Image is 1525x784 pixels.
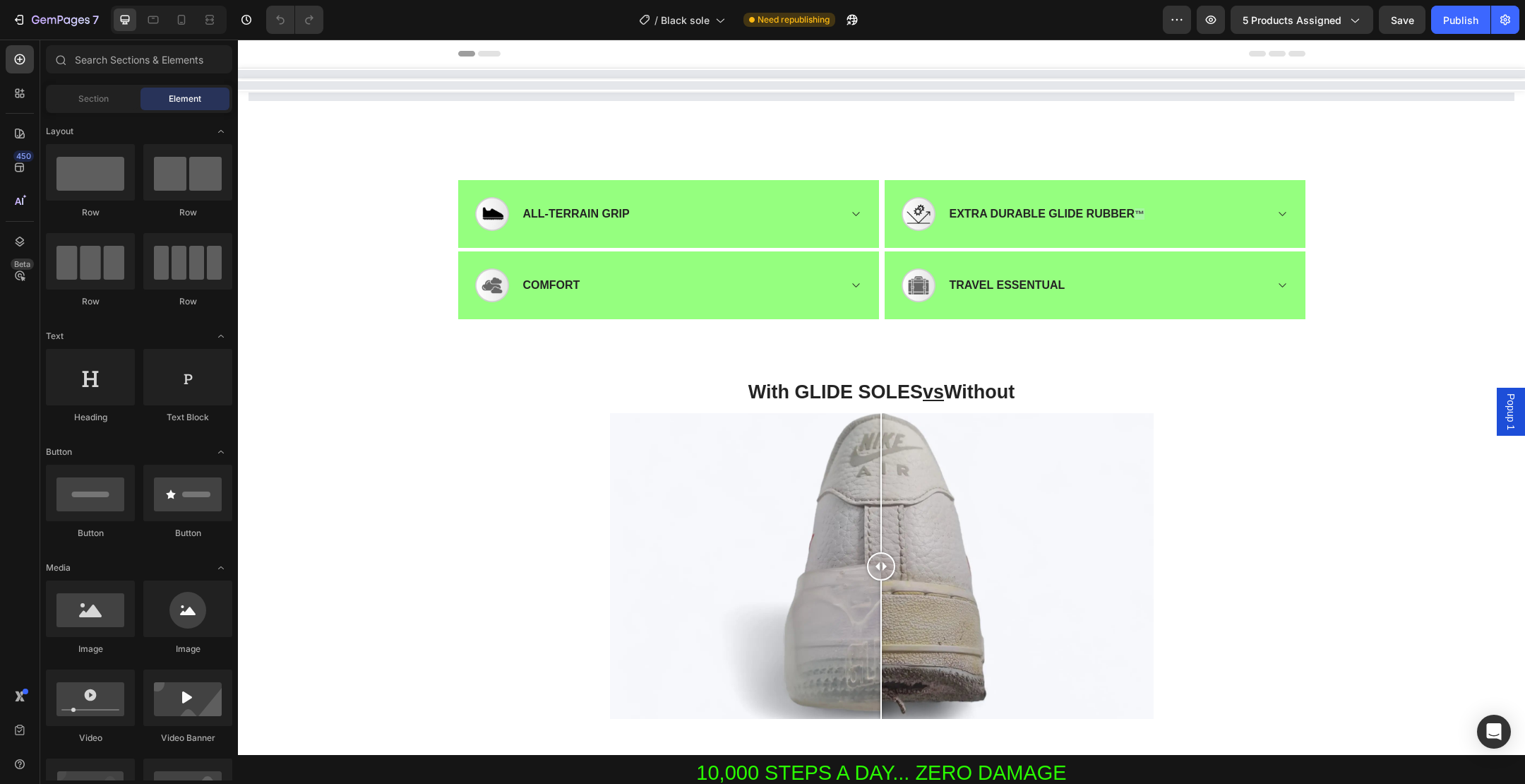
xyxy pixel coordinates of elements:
[169,93,201,105] span: Element
[758,13,830,26] span: Need republishing
[661,13,710,28] span: Black sole
[897,169,907,180] span: ™
[143,527,232,540] div: Button
[143,732,232,744] div: Video Banner
[210,325,232,348] span: Toggle open
[712,166,907,183] p: EXTRA DURABLE GLIDE RUBBER
[654,13,658,28] span: /
[285,166,392,183] p: ALL-TERRAIN GRIP
[11,259,34,270] div: Beta
[46,446,72,458] span: Button
[238,40,1525,784] iframe: Design area
[46,643,135,655] div: Image
[46,45,232,73] input: Search Sections & Elements
[237,158,271,191] img: gempages_573813833634677829-235f7411-a2fc-4d43-a7f3-921b38c94a4f.png
[1443,13,1478,28] div: Publish
[210,120,232,143] span: Toggle open
[143,295,232,308] div: Row
[46,125,73,138] span: Layout
[712,237,827,254] p: TRAVEL ESSENTUAL
[210,441,232,463] span: Toggle open
[143,206,232,219] div: Row
[1266,354,1280,391] span: Popup 1
[78,93,109,105] span: Section
[1231,6,1373,34] button: 5 products assigned
[46,411,135,424] div: Heading
[285,237,342,254] p: COMFORT
[46,295,135,308] div: Row
[685,342,706,363] u: vs
[266,6,323,34] div: Undo/Redo
[143,411,232,424] div: Text Block
[1379,6,1425,34] button: Save
[664,158,698,191] img: gempages_573813833634677829-cbe5c552-fe32-4838-a8a5-7a41c79903ae.png
[46,330,64,343] span: Text
[92,11,99,28] p: 7
[143,643,232,655] div: Image
[237,229,271,263] img: gempages_573813833634677829-28e9f704-5a79-45c5-9595-94a067e445bf.png
[6,6,105,34] button: 7
[13,150,34,162] div: 450
[210,557,232,579] span: Toggle open
[220,719,1067,749] h2: 10,000 STEPS A DAY... ZERO DAMAGE
[46,732,135,744] div: Video
[46,527,135,540] div: Button
[664,229,698,263] img: gempages_573813833634677829-d04b36f5-ecc4-4380-a35e-d4c52368df03.png
[372,339,916,367] h2: With GLIDE SOLES Without
[1243,13,1341,28] span: 5 products assigned
[1391,14,1414,26] span: Save
[1431,6,1490,34] button: Publish
[1477,715,1511,749] div: Open Intercom Messenger
[46,562,71,574] span: Media
[46,206,135,219] div: Row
